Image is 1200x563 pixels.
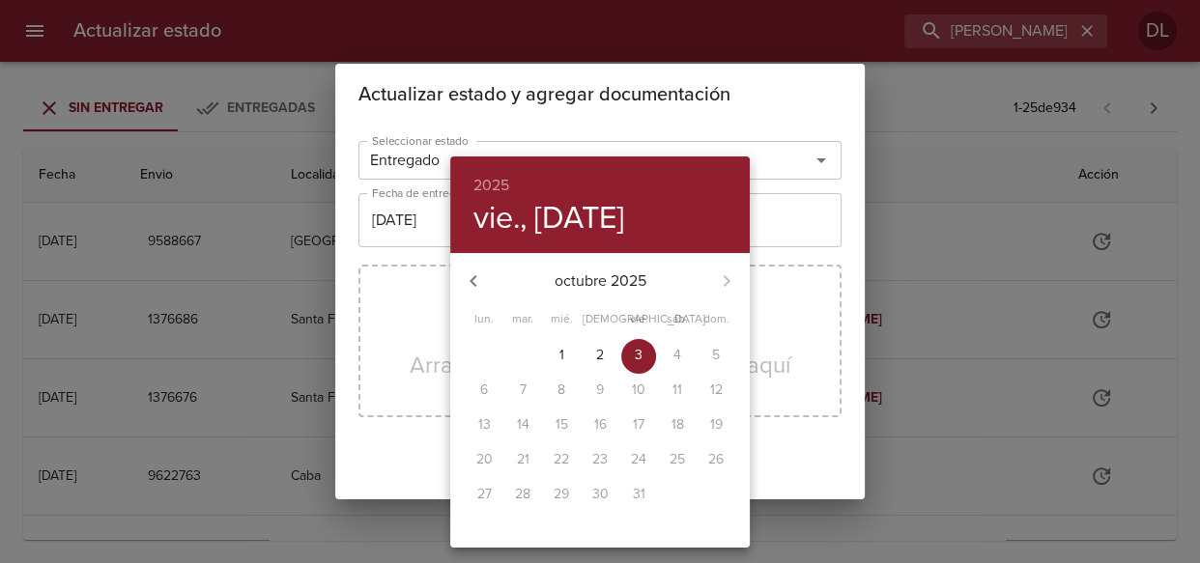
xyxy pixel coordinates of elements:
[467,310,501,329] span: lun.
[660,310,695,329] span: sáb.
[544,339,579,374] button: 1
[473,172,509,199] button: 2025
[621,339,656,374] button: 3
[583,339,617,374] button: 2
[505,310,540,329] span: mar.
[699,310,733,329] span: dom.
[559,346,564,365] p: 1
[473,199,624,238] button: vie., [DATE]
[635,346,643,365] p: 3
[497,269,703,293] p: octubre 2025
[544,310,579,329] span: mié.
[583,310,617,329] span: [DEMOGRAPHIC_DATA].
[621,310,656,329] span: vie.
[596,346,604,365] p: 2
